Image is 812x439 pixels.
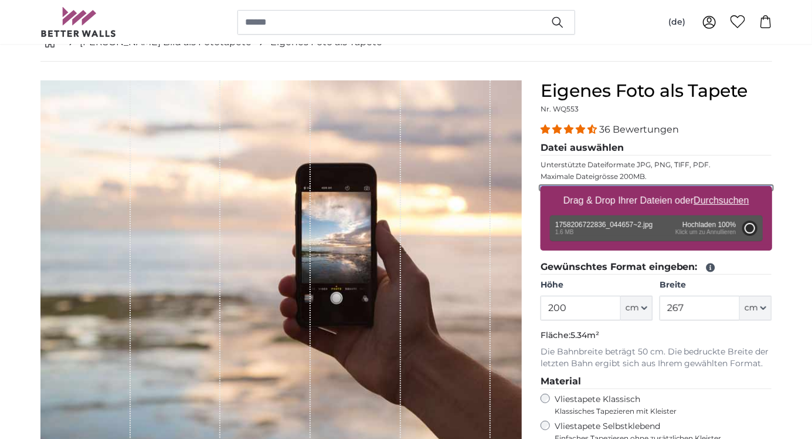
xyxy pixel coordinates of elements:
legend: Datei auswählen [541,141,772,156]
p: Unterstützte Dateiformate JPG, PNG, TIFF, PDF. [541,160,772,170]
span: cm [626,302,639,314]
legend: Gewünschtes Format eingeben: [541,260,772,275]
label: Breite [660,279,772,291]
button: cm [621,296,653,320]
p: Fläche: [541,330,772,342]
button: cm [740,296,772,320]
u: Durchsuchen [694,195,749,205]
span: 4.31 stars [541,124,599,135]
label: Vliestapete Klassisch [555,394,762,416]
button: (de) [660,12,695,33]
label: Drag & Drop Ihrer Dateien oder [559,189,754,212]
span: cm [745,302,758,314]
span: Nr. WQ553 [541,104,579,113]
img: Betterwalls [40,7,117,37]
p: Die Bahnbreite beträgt 50 cm. Die bedruckte Breite der letzten Bahn ergibt sich aus Ihrem gewählt... [541,346,772,370]
label: Höhe [541,279,653,291]
span: Klassisches Tapezieren mit Kleister [555,407,762,416]
h1: Eigenes Foto als Tapete [541,80,772,102]
span: 36 Bewertungen [599,124,679,135]
span: 5.34m² [570,330,599,340]
legend: Material [541,374,772,389]
p: Maximale Dateigrösse 200MB. [541,172,772,181]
